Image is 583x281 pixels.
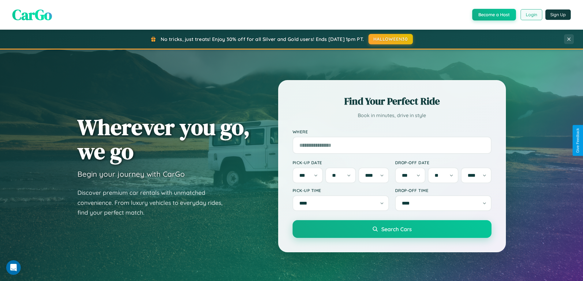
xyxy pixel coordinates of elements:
[293,188,389,193] label: Pick-up Time
[12,5,52,25] span: CarGo
[293,160,389,165] label: Pick-up Date
[161,36,364,42] span: No tricks, just treats! Enjoy 30% off for all Silver and Gold users! Ends [DATE] 1pm PT.
[77,169,185,179] h3: Begin your journey with CarGo
[6,260,21,275] iframe: Intercom live chat
[293,220,491,238] button: Search Cars
[293,111,491,120] p: Book in minutes, drive in style
[576,128,580,153] div: Give Feedback
[521,9,542,20] button: Login
[77,188,230,218] p: Discover premium car rentals with unmatched convenience. From luxury vehicles to everyday rides, ...
[395,188,491,193] label: Drop-off Time
[395,160,491,165] label: Drop-off Date
[293,129,491,134] label: Where
[381,226,412,232] span: Search Cars
[77,115,250,163] h1: Wherever you go, we go
[293,94,491,108] h2: Find Your Perfect Ride
[368,34,413,44] button: HALLOWEEN30
[545,9,571,20] button: Sign Up
[472,9,516,20] button: Become a Host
